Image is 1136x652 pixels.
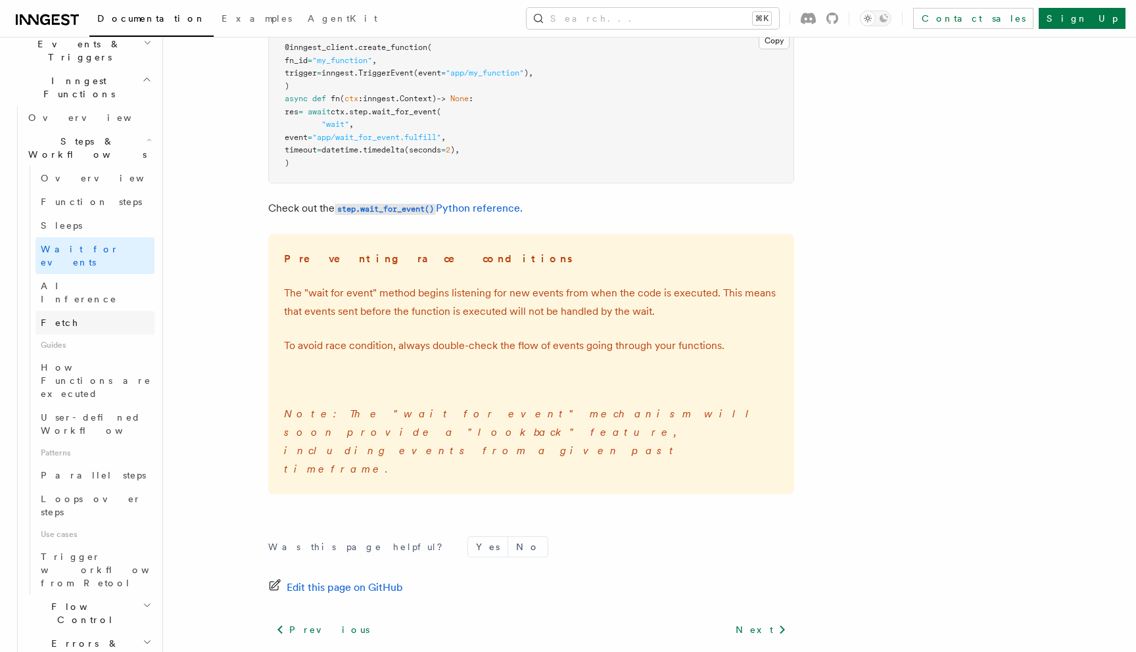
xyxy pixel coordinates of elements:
button: Copy [759,32,790,49]
a: Overview [35,166,154,190]
span: Overview [41,173,176,183]
span: AgentKit [308,13,377,24]
button: No [508,537,548,557]
span: (seconds [404,145,441,154]
a: AI Inference [35,274,154,311]
span: 2 [446,145,450,154]
span: How Functions are executed [41,362,151,399]
span: : [358,94,363,103]
span: ctx [344,94,358,103]
p: Check out the [268,199,794,218]
a: User-defined Workflows [35,406,154,442]
a: Trigger workflows from Retool [35,545,154,595]
button: Steps & Workflows [23,129,154,166]
a: Edit this page on GitHub [268,578,403,597]
span: res [285,107,298,116]
button: Toggle dark mode [860,11,891,26]
span: Inngest Functions [11,74,142,101]
span: Trigger workflows from Retool [41,551,185,588]
button: Search...⌘K [527,8,779,29]
span: Context) [400,94,437,103]
span: Sleeps [41,220,82,231]
span: "wait" [321,120,349,129]
a: Next [728,618,794,641]
span: Use cases [35,524,154,545]
span: None [450,94,469,103]
span: timeout [285,145,317,154]
span: = [441,145,446,154]
span: User-defined Workflows [41,412,159,436]
em: Note: The "wait for event" mechanism will soon provide a "lookback" feature, including events fro... [284,407,759,475]
kbd: ⌘K [753,12,771,25]
span: . [395,94,400,103]
a: Loops over steps [35,487,154,524]
span: Fetch [41,317,79,328]
a: Sleeps [35,214,154,237]
span: Patterns [35,442,154,463]
button: Inngest Functions [11,69,154,106]
button: Yes [468,537,508,557]
div: Steps & Workflows [23,166,154,595]
span: inngest. [321,68,358,78]
span: , [349,120,354,129]
span: async [285,94,308,103]
a: Wait for events [35,237,154,274]
span: = [308,56,312,65]
span: Overview [28,112,164,123]
span: trigger [285,68,317,78]
a: Overview [23,106,154,129]
span: ( [437,107,441,116]
span: step [349,107,367,116]
span: , [372,56,377,65]
span: datetime. [321,145,363,154]
span: = [317,68,321,78]
p: Was this page helpful? [268,540,452,553]
a: Contact sales [913,8,1033,29]
span: create_function [358,43,427,52]
span: wait_for_event [372,107,437,116]
span: "app/wait_for_event.fulfill" [312,133,441,142]
p: To avoid race condition, always double-check the flow of events going through your functions. [284,337,778,355]
button: Flow Control [23,595,154,632]
strong: Preventing race conditions [284,252,575,265]
a: Sign Up [1039,8,1125,29]
a: Function steps [35,190,154,214]
span: -> [437,94,446,103]
button: Events & Triggers [11,32,154,69]
span: ), [524,68,533,78]
span: Examples [222,13,292,24]
a: Parallel steps [35,463,154,487]
span: . [367,107,372,116]
a: Fetch [35,311,154,335]
span: : [469,94,473,103]
span: ctx [331,107,344,116]
a: step.wait_for_event()Python reference. [335,202,523,214]
span: Documentation [97,13,206,24]
span: Events & Triggers [11,37,143,64]
span: def [312,94,326,103]
code: step.wait_for_event() [335,204,436,215]
span: ( [427,43,432,52]
span: , [441,133,446,142]
span: AI Inference [41,281,117,304]
span: ) [285,81,289,91]
span: "my_function" [312,56,372,65]
span: "app/my_function" [446,68,524,78]
span: . [344,107,349,116]
span: Parallel steps [41,470,146,480]
span: Steps & Workflows [23,135,147,161]
span: fn [331,94,340,103]
span: = [441,68,446,78]
a: AgentKit [300,4,385,35]
a: Examples [214,4,300,35]
span: Function steps [41,197,142,207]
span: ), [450,145,460,154]
span: Flow Control [23,600,143,626]
span: = [317,145,321,154]
span: @inngest_client [285,43,354,52]
a: How Functions are executed [35,356,154,406]
span: ) [285,158,289,168]
span: . [354,43,358,52]
span: Wait for events [41,244,119,268]
span: = [308,133,312,142]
